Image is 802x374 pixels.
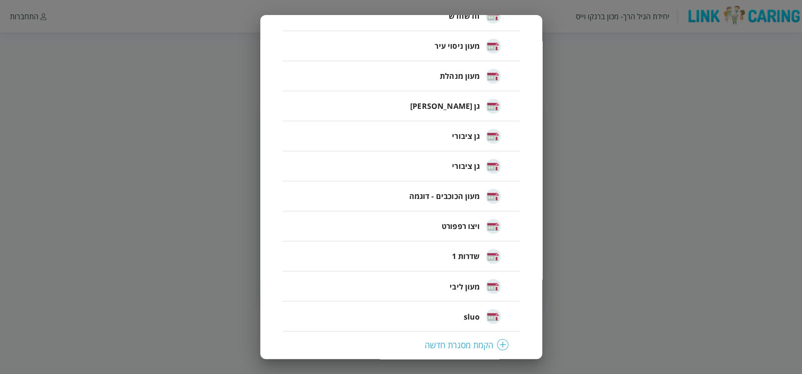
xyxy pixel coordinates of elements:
[486,99,501,114] img: גן שושן
[440,70,480,82] span: מעון מנהלת
[452,160,480,172] span: גן ציבורי
[486,219,501,234] img: ויצו רפפורט
[486,249,501,264] img: שדרות 1
[294,339,508,350] div: הקמת מסגרת חדשה
[486,129,501,144] img: גן ציבורי
[486,8,501,23] img: חדשחדש
[486,309,501,324] img: sluo
[486,279,501,294] img: מעון ליבי
[409,191,480,202] span: מעון הכוכבים - דוגמה
[442,221,480,232] span: ויצו רפפורט
[410,100,480,112] span: גן [PERSON_NAME]
[449,10,480,22] span: חדשחדש
[486,69,501,84] img: מעון מנהלת
[486,189,501,204] img: מעון הכוכבים - דוגמה
[435,40,480,52] span: מעון ניסוי עיר
[464,311,480,322] span: sluo
[450,281,480,292] span: מעון ליבי
[452,130,480,142] span: גן ציבורי
[452,251,480,262] span: שדרות 1
[486,159,501,174] img: גן ציבורי
[497,339,508,350] img: plus
[486,38,501,53] img: מעון ניסוי עיר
